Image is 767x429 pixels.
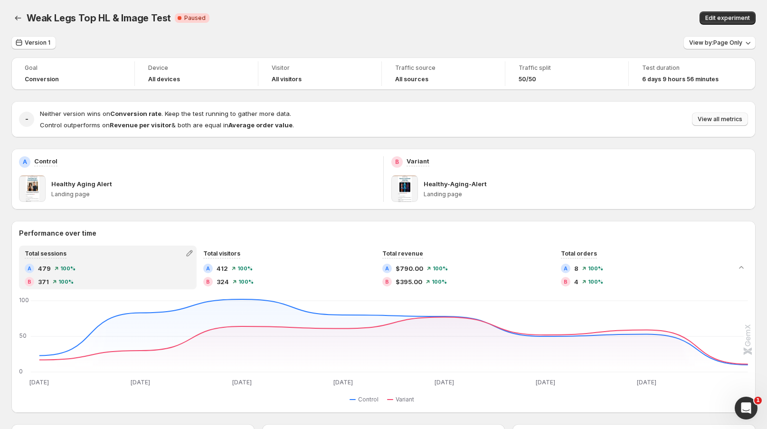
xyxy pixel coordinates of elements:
h2: A [28,266,31,271]
span: 100 % [237,266,253,271]
span: 412 [217,264,228,273]
p: Healthy-Aging-Alert [424,179,487,189]
span: Total revenue [382,250,423,257]
h2: B [395,158,399,166]
button: Back [11,11,25,25]
span: Control [358,396,379,403]
span: Edit experiment [705,14,750,22]
h2: A [206,266,210,271]
span: Variant [396,396,414,403]
text: 100 [19,296,29,304]
text: [DATE] [637,379,656,386]
span: 100 % [58,279,74,285]
button: Variant [387,394,418,405]
p: Control [34,156,57,166]
span: 100 % [433,266,448,271]
span: 324 [217,277,229,286]
h4: All visitors [272,76,302,83]
span: Total sessions [25,250,66,257]
span: Total orders [561,250,597,257]
span: 6 days 9 hours 56 minutes [642,76,719,83]
p: Healthy Aging Alert [51,179,112,189]
text: [DATE] [333,379,353,386]
a: Test duration6 days 9 hours 56 minutes [642,63,739,84]
span: Traffic source [395,64,492,72]
span: 479 [38,264,51,273]
h2: Performance over time [19,229,748,238]
span: View all metrics [698,115,742,123]
span: Total visitors [203,250,240,257]
text: [DATE] [131,379,150,386]
a: GoalConversion [25,63,121,84]
p: Landing page [51,191,376,198]
span: 100 % [588,266,603,271]
span: 8 [574,264,578,273]
span: Goal [25,64,121,72]
p: Landing page [424,191,748,198]
button: Control [350,394,382,405]
a: Traffic sourceAll sources [395,63,492,84]
span: Traffic split [519,64,615,72]
span: 100 % [238,279,254,285]
h2: - [25,114,28,124]
h2: B [28,279,31,285]
span: Visitor [272,64,368,72]
h2: B [385,279,389,285]
text: [DATE] [232,379,252,386]
strong: Conversion rate [110,110,161,117]
text: 50 [19,332,27,339]
span: 371 [38,277,49,286]
span: 100 % [588,279,603,285]
button: Collapse chart [735,261,748,274]
iframe: Intercom live chat [735,397,758,419]
strong: Revenue per visitor [110,121,171,129]
button: Edit experiment [700,11,756,25]
span: Conversion [25,76,59,83]
button: View by:Page Only [683,36,756,49]
img: Healthy Aging Alert [19,175,46,202]
span: Paused [184,14,206,22]
h2: B [206,279,210,285]
span: 1 [754,397,762,404]
img: Healthy-Aging-Alert [391,175,418,202]
span: $395.00 [396,277,422,286]
h2: A [23,158,27,166]
span: 100 % [432,279,447,285]
a: Traffic split50/50 [519,63,615,84]
button: View all metrics [692,113,748,126]
p: Variant [407,156,429,166]
span: 4 [574,277,578,286]
strong: Average order value [228,121,293,129]
span: 100 % [60,266,76,271]
h2: B [564,279,568,285]
span: Weak Legs Top HL & Image Test [27,12,171,24]
span: Control outperforms on & both are equal in . [40,121,294,129]
span: Device [148,64,245,72]
h4: All sources [395,76,428,83]
span: 50/50 [519,76,536,83]
span: $790.00 [396,264,423,273]
button: Version 1 [11,36,56,49]
h4: All devices [148,76,180,83]
span: Test duration [642,64,739,72]
h2: A [564,266,568,271]
text: 0 [19,368,23,375]
a: DeviceAll devices [148,63,245,84]
span: Neither version wins on . Keep the test running to gather more data. [40,110,291,117]
span: View by: Page Only [689,39,742,47]
h2: A [385,266,389,271]
text: [DATE] [435,379,454,386]
a: VisitorAll visitors [272,63,368,84]
text: [DATE] [29,379,49,386]
text: [DATE] [536,379,555,386]
span: Version 1 [25,39,50,47]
